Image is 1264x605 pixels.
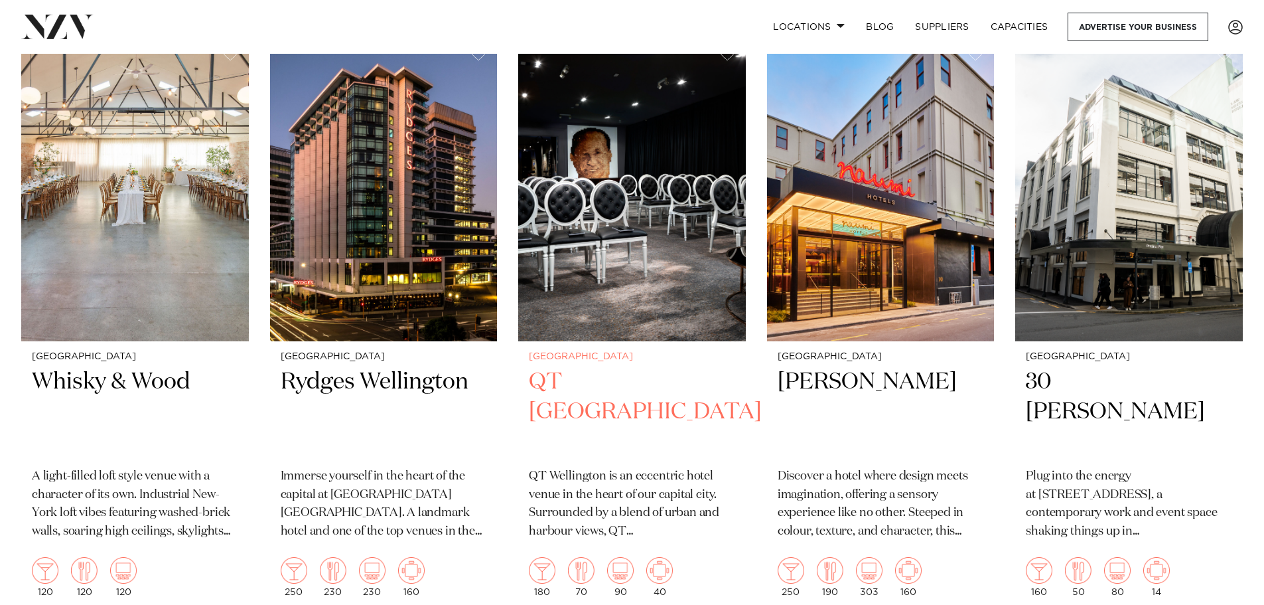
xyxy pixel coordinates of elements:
[71,557,98,597] div: 120
[568,557,595,584] img: dining.png
[856,557,882,584] img: theatre.png
[320,557,346,597] div: 230
[855,13,904,41] a: BLOG
[1026,557,1052,584] img: cocktail.png
[359,557,386,597] div: 230
[110,557,137,584] img: theatre.png
[21,15,94,39] img: nzv-logo.png
[778,367,984,457] h2: [PERSON_NAME]
[1026,557,1052,597] div: 160
[607,557,634,584] img: theatre.png
[607,557,634,597] div: 90
[529,352,735,362] small: [GEOGRAPHIC_DATA]
[895,557,922,584] img: meeting.png
[398,557,425,584] img: meeting.png
[1104,557,1131,597] div: 80
[1026,468,1232,542] p: Plug into the energy at [STREET_ADDRESS], a contemporary work and event space shaking things up i...
[1065,557,1091,584] img: dining.png
[529,367,735,457] h2: QT [GEOGRAPHIC_DATA]
[398,557,425,597] div: 160
[281,352,487,362] small: [GEOGRAPHIC_DATA]
[1026,367,1232,457] h2: 30 [PERSON_NAME]
[281,557,307,597] div: 250
[359,557,386,584] img: theatre.png
[817,557,843,597] div: 190
[281,367,487,457] h2: Rydges Wellington
[32,352,238,362] small: [GEOGRAPHIC_DATA]
[281,557,307,584] img: cocktail.png
[32,468,238,542] p: A light-filled loft style venue with a character of its own. Industrial New-York loft vibes featu...
[32,557,58,584] img: cocktail.png
[817,557,843,584] img: dining.png
[110,557,137,597] div: 120
[646,557,673,584] img: meeting.png
[1026,352,1232,362] small: [GEOGRAPHIC_DATA]
[778,352,984,362] small: [GEOGRAPHIC_DATA]
[980,13,1059,41] a: Capacities
[529,468,735,542] p: QT Wellington is an eccentric hotel venue in the heart of our capital city. Surrounded by a blend...
[904,13,979,41] a: SUPPLIERS
[778,468,984,542] p: Discover a hotel where design meets imagination, offering a sensory experience like no other. Ste...
[32,367,238,457] h2: Whisky & Wood
[762,13,855,41] a: Locations
[778,557,804,584] img: cocktail.png
[895,557,922,597] div: 160
[529,557,555,597] div: 180
[281,468,487,542] p: Immerse yourself in the heart of the capital at [GEOGRAPHIC_DATA] [GEOGRAPHIC_DATA]. A landmark h...
[568,557,595,597] div: 70
[1143,557,1170,584] img: meeting.png
[1065,557,1091,597] div: 50
[1068,13,1208,41] a: Advertise your business
[1104,557,1131,584] img: theatre.png
[778,557,804,597] div: 250
[856,557,882,597] div: 303
[32,557,58,597] div: 120
[71,557,98,584] img: dining.png
[1143,557,1170,597] div: 14
[529,557,555,584] img: cocktail.png
[646,557,673,597] div: 40
[320,557,346,584] img: dining.png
